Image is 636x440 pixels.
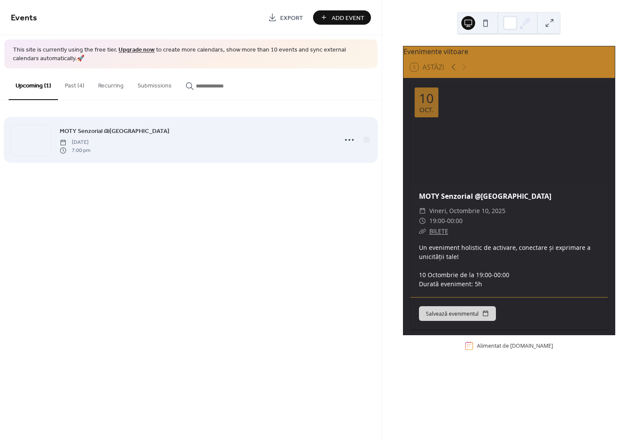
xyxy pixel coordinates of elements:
[410,243,608,288] div: Un eveniment holistic de activare, conectare și exprimare a unicității tale! 10 Octombrie de la 1...
[419,216,426,226] div: ​
[60,126,169,136] a: MOTY Senzorial @[GEOGRAPHIC_DATA]
[9,68,58,100] button: Upcoming (1)
[419,306,496,321] button: Salvează evenimentul
[11,10,37,26] span: Events
[429,216,445,226] span: 19:00
[118,44,155,56] a: Upgrade now
[419,206,426,216] div: ​
[91,68,131,99] button: Recurring
[419,191,551,201] a: MOTY Senzorial @[GEOGRAPHIC_DATA]
[60,127,169,136] span: MOTY Senzorial @[GEOGRAPHIC_DATA]
[131,68,179,99] button: Submissions
[429,227,448,235] a: BILETE
[313,10,371,25] button: Add Event
[60,146,90,154] span: 7:00 pm
[419,226,426,236] div: ​
[60,139,90,146] span: [DATE]
[13,46,369,63] span: This site is currently using the free tier. to create more calendars, show more than 10 events an...
[280,13,303,23] span: Export
[445,216,447,226] span: -
[419,92,434,105] div: 10
[510,342,553,349] a: [DOMAIN_NAME]
[429,206,505,216] span: Vineri, Octombrie 10, 2025
[262,10,310,25] a: Export
[447,216,463,226] span: 00:00
[58,68,91,99] button: Past (4)
[403,46,615,57] div: Evenimente viitoare
[419,107,433,113] div: Oct.
[332,13,364,23] span: Add Event
[477,342,553,349] div: Alimentat de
